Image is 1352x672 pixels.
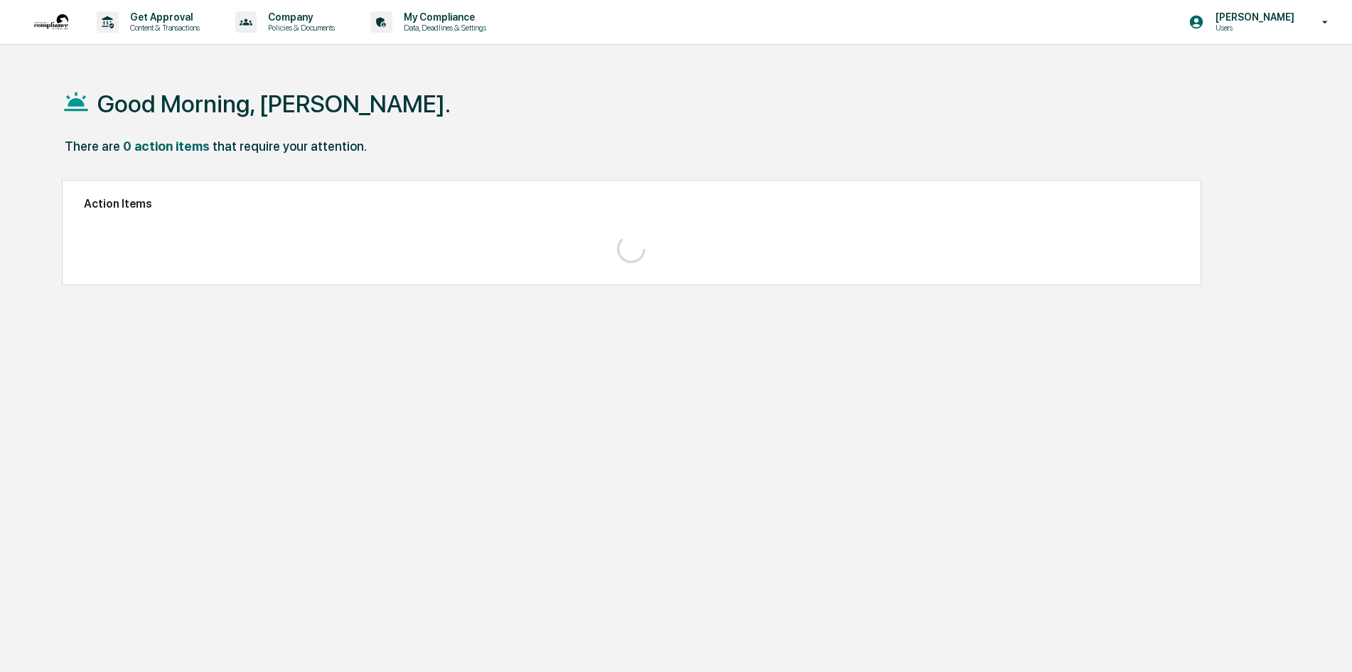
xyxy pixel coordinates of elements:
[65,139,120,154] div: There are
[392,23,493,33] p: Data, Deadlines & Settings
[1204,11,1302,23] p: [PERSON_NAME]
[119,23,207,33] p: Content & Transactions
[392,11,493,23] p: My Compliance
[213,139,367,154] div: that require your attention.
[84,197,1179,210] h2: Action Items
[123,139,210,154] div: 0 action items
[1204,23,1302,33] p: Users
[119,11,207,23] p: Get Approval
[257,23,342,33] p: Policies & Documents
[97,90,451,118] h1: Good Morning, [PERSON_NAME].
[34,14,68,30] img: logo
[257,11,342,23] p: Company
